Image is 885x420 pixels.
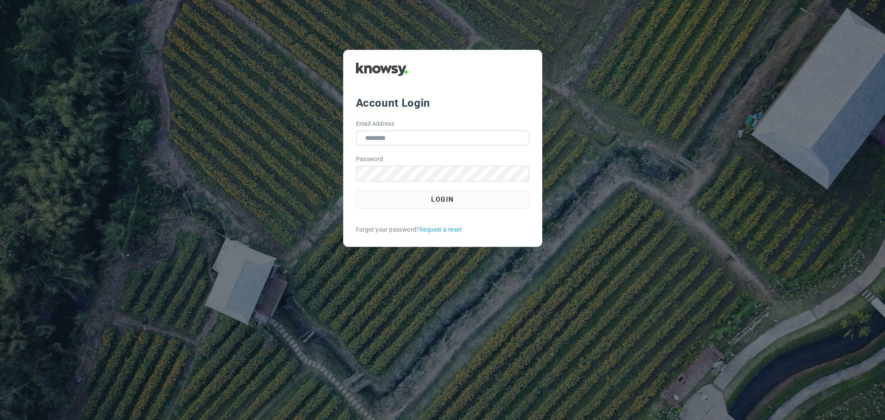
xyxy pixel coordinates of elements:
[356,120,395,128] label: Email Address
[356,95,529,110] div: Account Login
[356,225,529,234] div: Forgot your password?
[419,225,462,234] a: Request a reset
[356,155,383,164] label: Password
[356,190,529,209] button: Login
